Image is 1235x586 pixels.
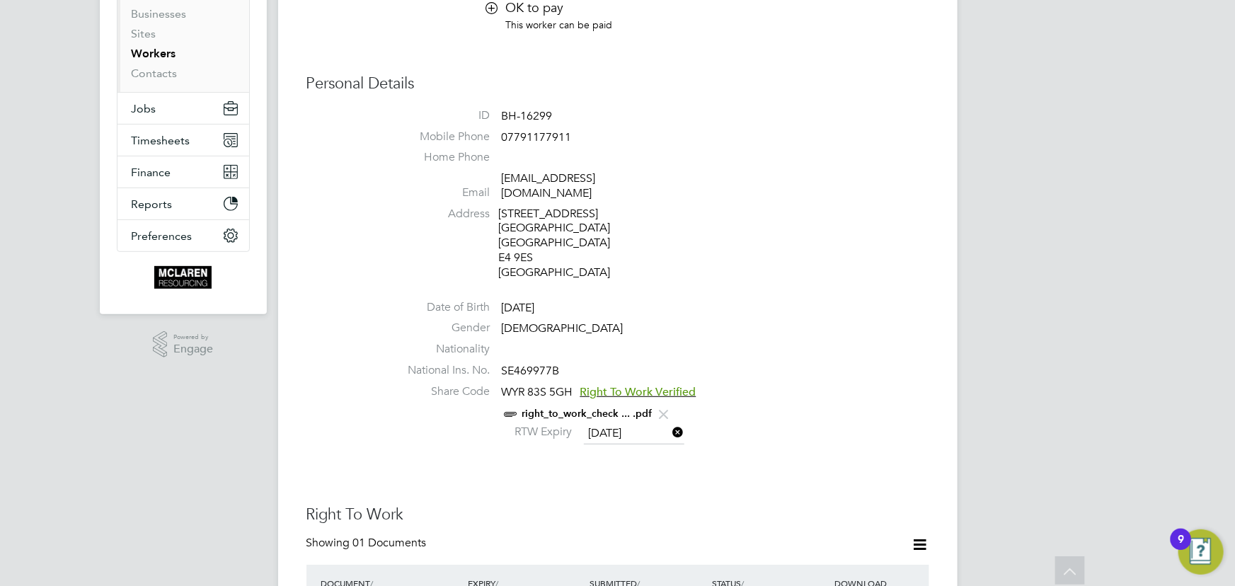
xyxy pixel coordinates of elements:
span: Preferences [132,229,193,243]
span: WYR 83S 5GH [502,385,573,399]
span: SE469977B [502,364,560,378]
input: Select one [584,423,684,444]
span: Jobs [132,102,156,115]
a: Go to home page [117,266,250,289]
div: Showing [306,536,430,551]
span: Powered by [173,331,213,343]
button: Reports [117,188,249,219]
a: Sites [132,27,156,40]
label: Mobile Phone [391,130,490,144]
label: Address [391,207,490,222]
button: Timesheets [117,125,249,156]
span: 07791177911 [502,130,572,144]
a: [EMAIL_ADDRESS][DOMAIN_NAME] [502,171,596,200]
img: mclaren-logo-retina.png [154,266,212,289]
span: [DEMOGRAPHIC_DATA] [502,322,624,336]
label: Share Code [391,384,490,399]
h3: Personal Details [306,74,929,94]
a: Businesses [132,7,187,21]
button: Preferences [117,220,249,251]
a: Contacts [132,67,178,80]
label: RTW Expiry [502,425,573,439]
span: Finance [132,166,171,179]
label: Home Phone [391,150,490,165]
button: Finance [117,156,249,188]
a: Workers [132,47,176,60]
span: [DATE] [502,301,535,315]
span: Engage [173,343,213,355]
label: Date of Birth [391,300,490,315]
label: National Ins. No. [391,363,490,378]
button: Jobs [117,93,249,124]
label: Nationality [391,342,490,357]
span: 01 Documents [353,536,427,550]
div: 9 [1178,539,1184,558]
span: Reports [132,197,173,211]
button: Open Resource Center, 9 new notifications [1178,529,1224,575]
label: ID [391,108,490,123]
a: right_to_work_check ... .pdf [522,408,653,420]
label: Email [391,185,490,200]
span: This worker can be paid [506,18,613,31]
a: Powered byEngage [153,331,213,358]
span: Right To Work Verified [580,385,696,399]
div: [STREET_ADDRESS] [GEOGRAPHIC_DATA] [GEOGRAPHIC_DATA] E4 9ES [GEOGRAPHIC_DATA] [499,207,633,280]
h3: Right To Work [306,505,929,525]
label: Gender [391,321,490,335]
span: Timesheets [132,134,190,147]
span: BH-16299 [502,109,553,123]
